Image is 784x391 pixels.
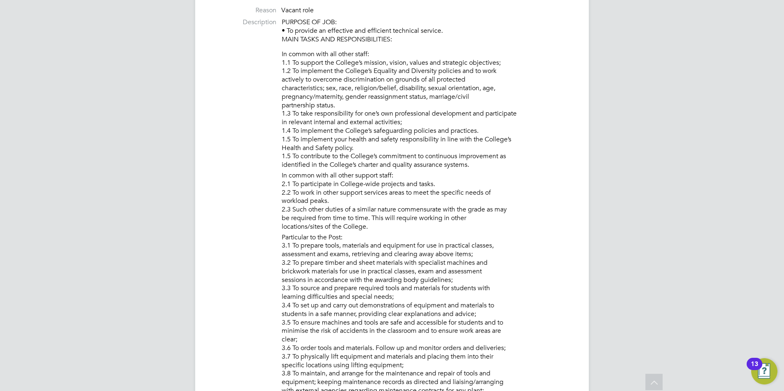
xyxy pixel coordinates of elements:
[212,6,276,15] label: Reason
[281,6,314,14] span: Vacant role
[282,18,572,43] p: PURPOSE OF JOB: • To provide an effective and efficient technical service. MAIN TASKS AND RESPONS...
[751,364,758,375] div: 13
[212,18,276,27] label: Description
[751,358,777,384] button: Open Resource Center, 13 new notifications
[282,171,572,233] li: In common with all other support staff: 2.1 To participate in College-wide projects and tasks. 2....
[282,50,572,171] li: In common with all other staff: 1.1 To support the College’s mission, vision, values and strategi...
